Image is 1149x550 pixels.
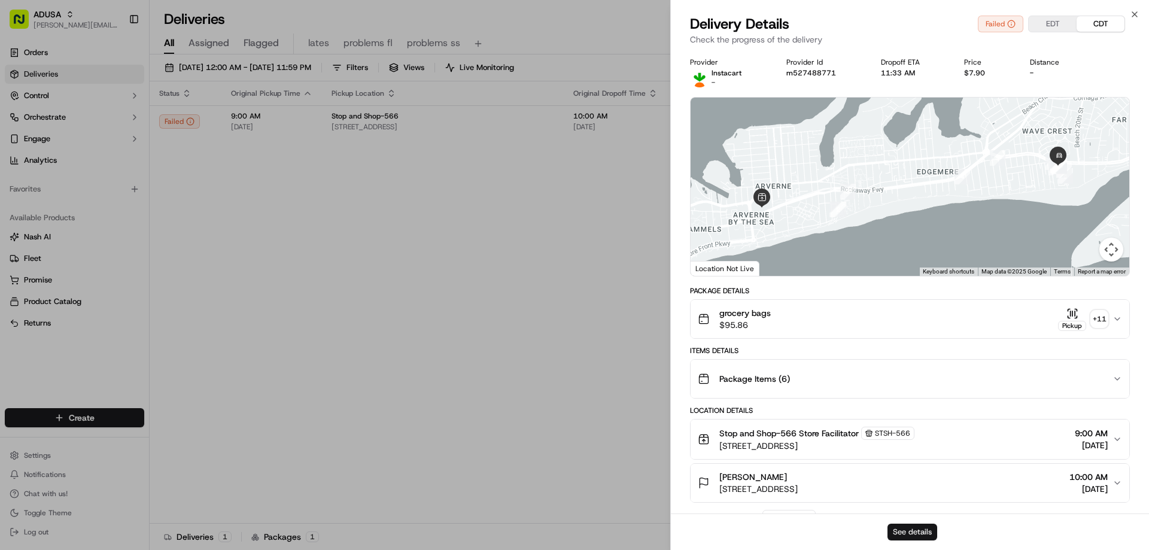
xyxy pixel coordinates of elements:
[1056,162,1072,178] div: 9
[964,68,1011,78] div: $7.90
[719,483,798,495] span: [STREET_ADDRESS]
[203,118,218,132] button: Start new chat
[41,126,151,136] div: We're available if you need us!
[786,57,862,67] div: Provider Id
[694,260,733,276] a: Open this area in Google Maps (opens a new window)
[712,68,741,78] p: Instacart
[691,360,1129,398] button: Package Items (6)
[691,420,1129,459] button: Stop and Shop-566 Store FacilitatorSTSH-566[STREET_ADDRESS]9:00 AM[DATE]
[955,169,970,184] div: 4
[981,268,1047,275] span: Map data ©2025 Google
[690,68,709,87] img: profile_instacart_ahold_partner.png
[719,427,859,439] span: Stop and Shop-566 Store Facilitator
[1057,168,1073,184] div: 8
[1045,154,1061,170] div: 6
[690,346,1130,355] div: Items Details
[12,48,218,67] p: Welcome 👋
[719,471,787,483] span: [PERSON_NAME]
[1077,16,1124,32] button: CDT
[829,202,845,217] div: 1
[12,175,22,184] div: 📗
[113,174,192,186] span: API Documentation
[719,440,914,452] span: [STREET_ADDRESS]
[719,319,771,331] span: $95.86
[1058,308,1108,331] button: Pickup+11
[881,57,946,67] div: Dropoff ETA
[41,114,196,126] div: Start new chat
[690,286,1130,296] div: Package Details
[1075,439,1108,451] span: [DATE]
[691,261,759,276] div: Location Not Live
[12,114,34,136] img: 1736555255976-a54dd68f-1ca7-489b-9aae-adbdc363a1c4
[96,169,197,190] a: 💻API Documentation
[694,260,733,276] img: Google
[84,202,145,212] a: Powered byPylon
[964,57,1011,67] div: Price
[690,57,767,67] div: Provider
[786,68,836,78] button: m527488771
[1030,57,1085,67] div: Distance
[1029,16,1077,32] button: EDT
[690,34,1130,45] p: Check the progress of the delivery
[831,202,846,217] div: 2
[719,307,771,319] span: grocery bags
[1048,160,1064,175] div: 7
[1069,483,1108,495] span: [DATE]
[1078,268,1126,275] a: Report a map error
[119,203,145,212] span: Pylon
[881,68,946,78] div: 11:33 AM
[1058,308,1086,331] button: Pickup
[1099,238,1123,262] button: Map camera controls
[24,174,92,186] span: Knowledge Base
[990,150,1005,166] div: 5
[1051,158,1067,174] div: 16
[1091,311,1108,327] div: + 11
[31,77,215,90] input: Got a question? Start typing here...
[690,512,755,522] div: Delivery Activity
[7,169,96,190] a: 📗Knowledge Base
[840,184,856,199] div: 3
[978,16,1023,32] button: Failed
[1075,427,1108,439] span: 9:00 AM
[691,464,1129,502] button: [PERSON_NAME][STREET_ADDRESS]10:00 AM[DATE]
[923,268,974,276] button: Keyboard shortcuts
[690,14,789,34] span: Delivery Details
[1058,321,1086,331] div: Pickup
[1030,68,1085,78] div: -
[101,175,111,184] div: 💻
[875,429,910,438] span: STSH-566
[1054,268,1071,275] a: Terms (opens in new tab)
[712,78,715,87] span: -
[719,373,790,385] span: Package Items ( 6 )
[1069,471,1108,483] span: 10:00 AM
[691,300,1129,338] button: grocery bags$95.86Pickup+11
[12,12,36,36] img: Nash
[762,510,816,524] button: Add Event
[887,524,937,540] button: See details
[690,406,1130,415] div: Location Details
